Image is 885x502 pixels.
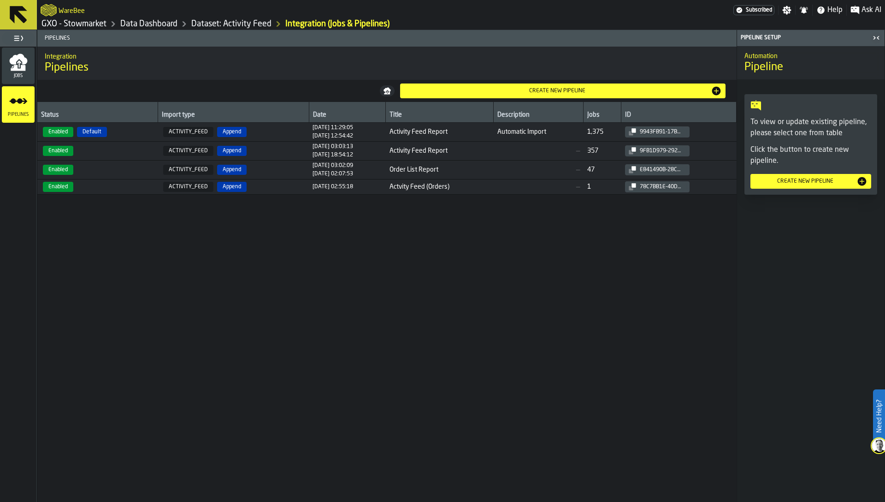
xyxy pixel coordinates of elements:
span: Pipeline [744,60,783,75]
div: Title [389,111,490,120]
button: button-9943fb91-17b0-4be2-941f-4e770f76f51b [625,126,690,137]
div: Menu Subscription [733,5,774,15]
label: button-toggle-Ask AI [847,5,885,16]
button: button- [380,85,395,96]
div: Description [497,111,579,120]
a: link-to-/wh/i/1f322264-80fa-4175-88bb-566e6213dfa5/data/activity [191,19,271,29]
div: Created at [313,143,353,150]
div: 47 [587,166,595,173]
span: Append [217,146,247,156]
div: Updated at [313,152,353,158]
span: Pipelines [41,35,737,42]
span: ACTIVITY_FEED [163,146,213,156]
span: Actvity Feed (Orders) [389,183,490,191]
div: Updated at [313,171,353,177]
p: To view or update existing pipeline, please select one from table [750,117,871,139]
div: Created at [313,184,353,190]
label: button-toggle-Notifications [796,6,812,15]
span: — [497,166,580,173]
button: button-e841490b-28c5-4671-902a-d3225e6f2933 [625,164,690,175]
span: Append [217,182,247,192]
div: 357 [587,147,598,155]
div: e841490b-28c5-4671-902a-d3225e6f2933 [636,167,686,173]
span: Enabled [43,165,73,175]
span: Help [827,5,843,16]
div: Created at [313,125,353,131]
span: Activity Feed Report [389,128,490,136]
span: Activity Feed Report [389,147,490,155]
span: Enabled [43,127,73,137]
button: button-9fb1d979-292c-4a93-85c6-afcd7caebf01 [625,145,690,156]
span: ACTIVITY_FEED [163,127,213,137]
div: Jobs [587,111,617,120]
span: — [497,147,580,155]
div: 78c7bb1e-40dd-4b95-af9e-36e3a6e116ac [636,184,686,190]
div: 9fb1d979-292c-4a93-85c6-afcd7caebf01 [636,148,686,154]
div: 9943fb91-17b0-4be2-941f-4e770f76f51b [636,129,686,135]
div: title-Pipeline [737,46,885,79]
button: button-Create new pipeline [400,84,726,98]
div: Create new pipeline [404,88,711,94]
a: link-to-/wh/i/1f322264-80fa-4175-88bb-566e6213dfa5/settings/billing [733,5,774,15]
div: Updated at [313,133,353,139]
span: Enabled [43,146,73,156]
span: Subscribed [746,7,772,13]
button: button-Create new pipeline [750,174,871,189]
div: Create new pipeline [754,178,856,185]
h2: Sub Title [744,51,877,60]
a: logo-header [41,2,57,18]
div: Pipeline Setup [739,35,870,41]
span: Default [77,127,107,137]
a: link-to-/wh/i/1f322264-80fa-4175-88bb-566e6213dfa5/data [120,19,177,29]
label: button-toggle-Toggle Full Menu [2,32,35,45]
span: Pipelines [2,112,35,117]
span: ACTIVITY_FEED [163,165,213,175]
span: Enabled [43,182,73,192]
span: ACTIVITY_FEED [163,182,213,192]
div: Status [41,111,154,120]
span: Pipelines [45,60,88,75]
span: Append [217,165,247,175]
label: button-toggle-Settings [779,6,795,15]
nav: Breadcrumb [41,18,461,30]
span: Order List Report [389,166,490,173]
span: Jobs [2,73,35,78]
li: menu Jobs [2,48,35,84]
header: Pipeline Setup [737,30,885,46]
div: title-Pipelines [37,47,737,80]
button: button-78c7bb1e-40dd-4b95-af9e-36e3a6e116ac [625,181,690,192]
div: Date [313,111,382,120]
label: button-toggle-Help [813,5,846,16]
div: Import type [162,111,305,120]
div: Integration (Jobs & Pipelines) [285,19,389,29]
li: menu Pipelines [2,86,35,123]
div: ID [625,111,732,120]
div: 1 [587,183,591,191]
span: Automatic Import [497,128,580,136]
p: Click the button to create new pipeline. [750,144,871,167]
h2: Sub Title [45,51,729,60]
label: button-toggle-Close me [870,32,883,43]
label: Need Help? [874,390,884,442]
h2: Sub Title [59,6,85,15]
span: — [497,183,580,191]
div: Created at [313,162,353,169]
div: 1,375 [587,128,603,136]
a: link-to-/wh/i/1f322264-80fa-4175-88bb-566e6213dfa5 [41,19,106,29]
span: Ask AI [861,5,881,16]
span: Append [217,127,247,137]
